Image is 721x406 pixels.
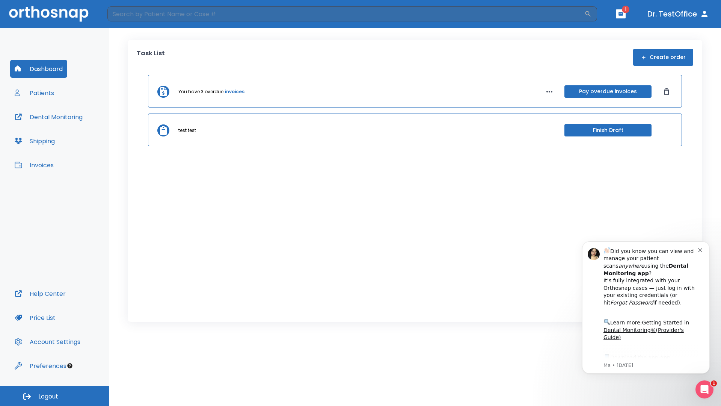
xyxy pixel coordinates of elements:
[564,124,652,136] button: Finish Draft
[225,88,244,95] a: invoices
[564,85,652,98] button: Pay overdue invoices
[10,285,70,303] button: Help Center
[10,156,58,174] button: Invoices
[10,333,85,351] button: Account Settings
[661,86,673,98] button: Dismiss
[178,88,223,95] p: You have 3 overdue
[571,232,721,402] iframe: Intercom notifications message
[10,132,59,150] button: Shipping
[695,380,713,398] iframe: Intercom live chat
[10,108,87,126] button: Dental Monitoring
[633,49,693,66] button: Create order
[622,6,629,13] span: 1
[10,60,67,78] button: Dashboard
[66,362,73,369] div: Tooltip anchor
[10,309,60,327] button: Price List
[137,49,165,66] p: Task List
[711,380,717,386] span: 1
[9,6,89,21] img: Orthosnap
[10,357,71,375] button: Preferences
[38,392,58,401] span: Logout
[10,84,59,102] button: Patients
[644,7,712,21] button: Dr. TestOffice
[107,6,584,21] input: Search by Patient Name or Case #
[178,127,196,134] p: test test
